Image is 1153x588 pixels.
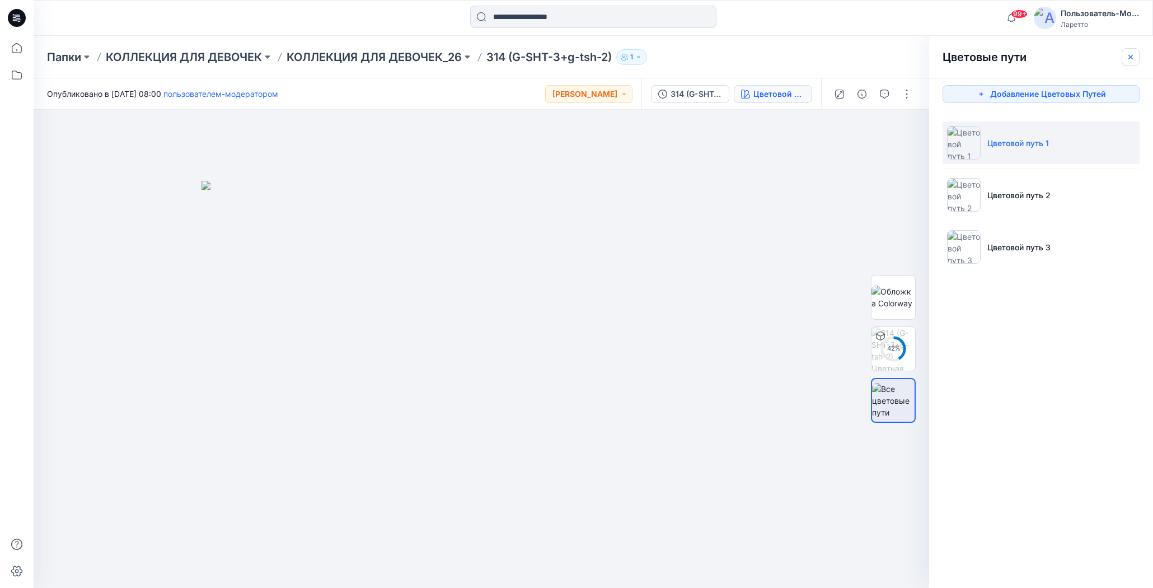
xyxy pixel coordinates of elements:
[987,189,1051,201] p: Цветовой путь 2
[990,88,1106,100] ya-tr-span: Добавление Цветовых Путей
[1011,10,1028,18] span: 99+
[880,344,907,353] div: 42 %
[943,85,1140,103] button: Добавление Цветовых Путей
[287,49,462,65] a: КОЛЛЕКЦИЯ ДЛЯ ДЕВОЧЕК_26
[630,51,633,63] p: 1
[486,50,612,64] ya-tr-span: 314 (G-SHT-3+g-tsh-2)
[1034,7,1056,29] img: аватар
[753,89,817,99] ya-tr-span: Цветовой путь 1
[871,286,915,309] img: Обложка Colorway
[287,50,462,64] ya-tr-span: КОЛЛЕКЦИЯ ДЛЯ ДЕВОЧЕК_26
[947,126,981,160] img: Цветовой путь 1
[872,383,915,418] img: Все цветовые пути
[106,49,262,65] a: КОЛЛЕКЦИЯ ДЛЯ ДЕВОЧЕК
[47,89,161,99] ya-tr-span: Опубликовано в [DATE] 08:00
[671,88,722,100] div: 314 (G-SHT-3+g-tsh-2)
[163,89,278,99] a: пользователем-модератором
[947,178,981,212] img: Цветовой путь 2
[1061,20,1088,29] ya-tr-span: Ларетто
[947,230,981,264] img: Цветовой путь 3
[651,85,729,103] button: 314 (G-SHT-3+g-tsh-2)
[616,49,647,65] button: 1
[47,50,81,64] ya-tr-span: Папки
[753,88,805,100] div: Цветовой путь 1
[671,89,761,99] ya-tr-span: 314 (G-SHT-3+g-tsh-2)
[987,241,1051,253] p: Цветовой путь 3
[987,137,1049,149] p: Цветовой путь 1
[853,85,871,103] button: Подробные сведения
[734,85,812,103] button: Цветовой путь 1
[47,49,81,65] a: Папки
[871,327,915,371] img: 314 (G-SHT-3+g-tsh-2) Цветная версия 1
[201,181,761,588] img: eyJhbGciOiJIUzI1NiIsImtpZCI6IjAiLCJzbHQiOiJzZXMiLCJ0eXAiOiJKV1QifQ.eyJkYXRhIjp7InR5cGUiOiJzdG9yYW...
[106,50,262,64] ya-tr-span: КОЛЛЕКЦИЯ ДЛЯ ДЕВОЧЕК
[943,50,1027,64] ya-tr-span: Цветовые пути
